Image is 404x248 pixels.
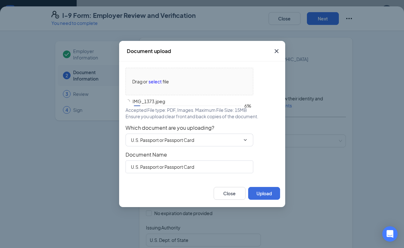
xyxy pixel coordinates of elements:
[126,151,279,158] span: Document Name
[244,104,253,108] span: 6%
[130,98,246,105] span: IMG_1373.jpeg
[382,226,398,242] div: Open Intercom Messenger
[126,160,253,173] input: Enter document name
[126,113,258,120] span: Ensure you upload clear front and back copies of the document.
[248,187,280,200] button: Upload
[163,78,169,85] span: file
[125,99,130,104] span: loading
[268,41,285,61] button: Close
[126,68,253,95] span: Drag orselectfile
[126,107,247,113] span: Accepted File type: PDF, Images. Maximum File Size: 15MB
[127,48,171,55] div: Document upload
[149,78,162,85] span: select
[214,187,246,200] button: Close
[126,125,279,131] span: Which document are you uploading?
[243,137,248,143] svg: ChevronDown
[132,78,148,85] span: Drag or
[131,136,240,143] input: Select document type
[273,47,280,55] svg: Cross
